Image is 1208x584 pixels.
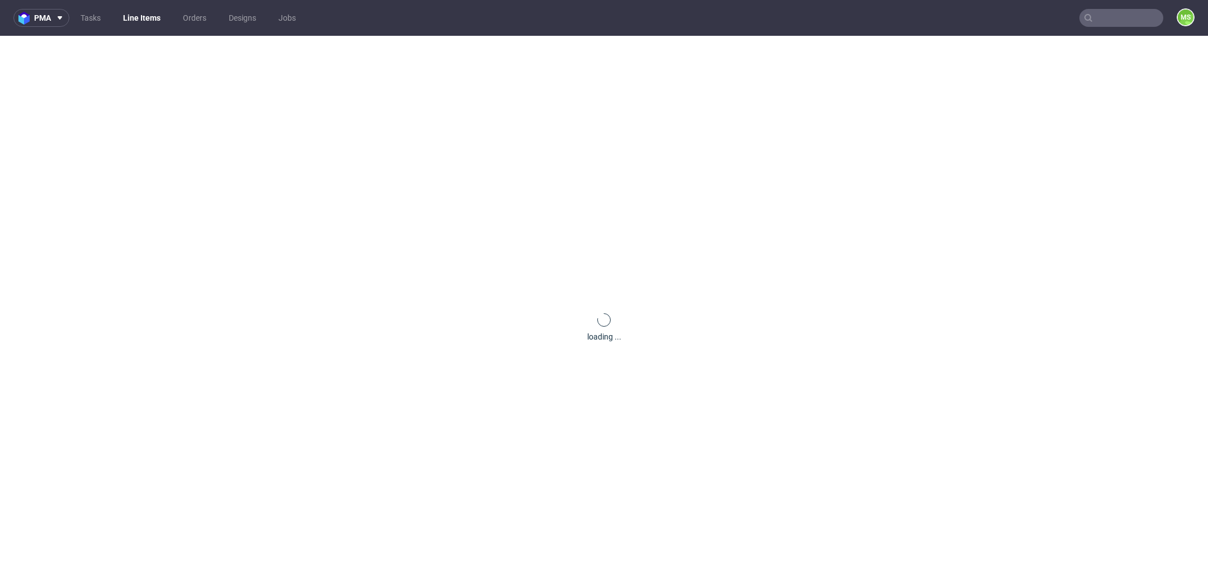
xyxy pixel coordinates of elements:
[34,14,51,22] span: pma
[272,9,303,27] a: Jobs
[74,9,107,27] a: Tasks
[587,331,621,342] div: loading ...
[18,12,34,25] img: logo
[13,9,69,27] button: pma
[176,9,213,27] a: Orders
[116,9,167,27] a: Line Items
[1178,10,1193,25] figcaption: MS
[222,9,263,27] a: Designs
